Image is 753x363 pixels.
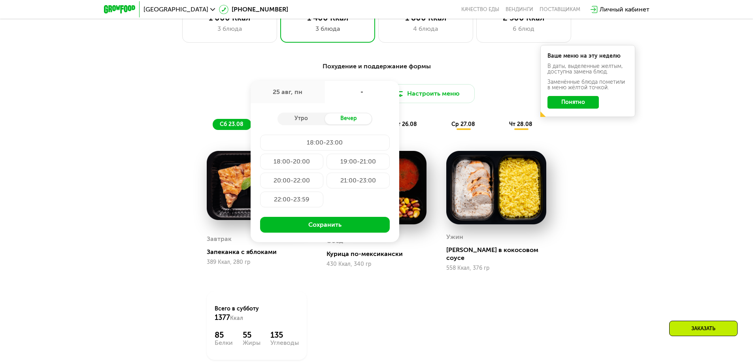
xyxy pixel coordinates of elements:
div: 25 авг, пн [251,81,325,103]
div: Завтрак [207,233,232,245]
div: - [325,81,399,103]
span: сб 23.08 [220,121,243,128]
div: 18:00-23:00 [260,135,390,150]
div: 55 [243,330,260,340]
a: Вендинги [506,6,533,13]
div: 389 Ккал, 280 гр [207,259,307,265]
span: ср 27.08 [451,121,475,128]
div: 3 блюда [191,24,269,34]
div: Курица по-мексикански [326,250,433,258]
div: Заменённые блюда пометили в меню жёлтой точкой. [547,79,628,90]
div: Ваше меню на эту неделю [547,53,628,59]
div: Белки [215,340,233,346]
a: [PHONE_NUMBER] [219,5,288,14]
div: Утро [277,113,325,124]
div: Личный кабинет [600,5,649,14]
div: Похудение и поддержание формы [143,62,611,71]
div: Углеводы [270,340,299,346]
div: 430 Ккал, 340 гр [326,261,427,267]
div: 20:00-22:00 [260,173,323,188]
span: [GEOGRAPHIC_DATA] [143,6,208,13]
div: 558 Ккал, 376 гр [446,265,546,271]
span: вт 26.08 [394,121,417,128]
span: чт 28.08 [509,121,532,128]
div: 6 блюд [485,24,563,34]
button: Сохранить [260,217,390,233]
div: 4 блюда [387,24,465,34]
span: 1377 [215,313,230,322]
div: Жиры [243,340,260,346]
a: Качество еды [461,6,499,13]
div: 3 блюда [289,24,367,34]
div: 85 [215,330,233,340]
div: Заказать [669,321,738,336]
div: 18:00-20:00 [260,154,323,169]
div: Ужин [446,231,463,243]
div: 21:00-23:00 [326,173,390,188]
button: Понятно [547,96,599,109]
div: [PERSON_NAME] в кокосовом соусе [446,246,553,262]
div: 19:00-21:00 [326,154,390,169]
div: В даты, выделенные желтым, доступна замена блюд. [547,64,628,75]
span: Ккал [230,315,243,322]
div: Вечер [325,113,372,124]
div: 22:00-23:59 [260,192,323,207]
button: Настроить меню [380,84,475,103]
div: 135 [270,330,299,340]
div: поставщикам [540,6,580,13]
div: Всего в субботу [215,305,299,322]
div: Запеканка с яблоками [207,248,313,256]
